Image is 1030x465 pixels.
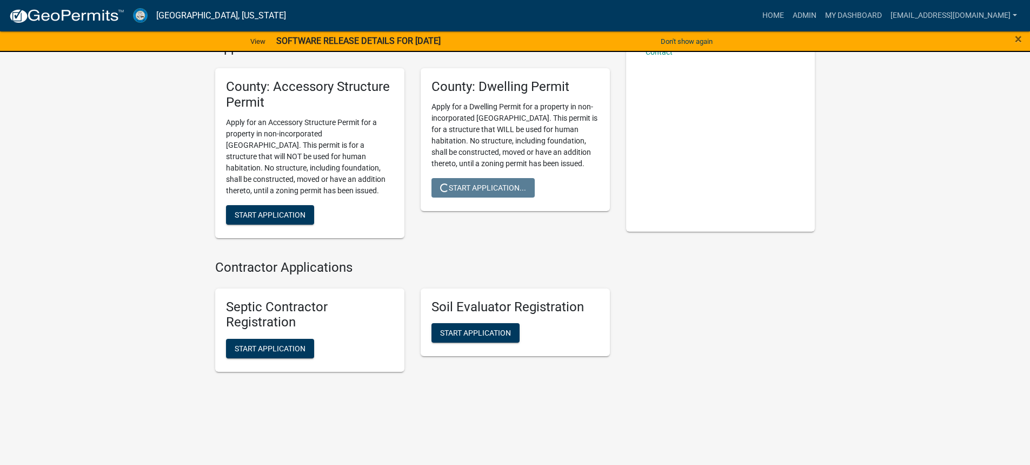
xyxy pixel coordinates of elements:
[215,40,610,247] wm-workflow-list-section: Applications
[226,117,394,197] p: Apply for an Accessory Structure Permit for a property in non-incorporated [GEOGRAPHIC_DATA]. Thi...
[431,79,599,95] h5: County: Dwelling Permit
[215,260,610,381] wm-workflow-list-section: Contractor Applications
[431,299,599,315] h5: Soil Evaluator Registration
[215,260,610,276] h4: Contractor Applications
[156,6,286,25] a: [GEOGRAPHIC_DATA], [US_STATE]
[886,5,1021,26] a: [EMAIL_ADDRESS][DOMAIN_NAME]
[788,5,821,26] a: Admin
[235,344,305,353] span: Start Application
[226,79,394,110] h5: County: Accessory Structure Permit
[1015,32,1022,45] button: Close
[1015,31,1022,47] span: ×
[276,36,441,46] strong: SOFTWARE RELEASE DETAILS FOR [DATE]
[758,5,788,26] a: Home
[431,323,520,343] button: Start Application
[656,32,717,50] button: Don't show again
[235,210,305,219] span: Start Application
[226,339,314,358] button: Start Application
[431,178,535,198] button: Start Application...
[133,8,148,23] img: Custer County, Colorado
[246,32,270,50] a: View
[440,329,511,337] span: Start Application
[821,5,886,26] a: My Dashboard
[431,101,599,169] p: Apply for a Dwelling Permit for a property in non-incorporated [GEOGRAPHIC_DATA]. This permit is ...
[440,184,526,192] span: Start Application...
[226,299,394,331] h5: Septic Contractor Registration
[226,205,314,225] button: Start Application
